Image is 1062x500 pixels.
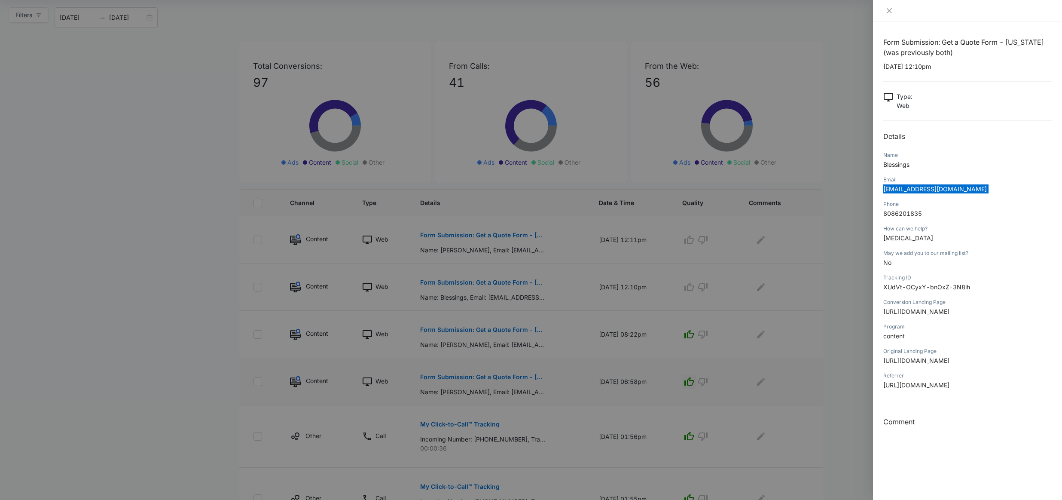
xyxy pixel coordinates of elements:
[883,131,1052,141] h2: Details
[883,151,1052,159] div: Name
[897,92,912,101] p: Type :
[883,37,1052,58] h1: Form Submission: Get a Quote Form - [US_STATE] (was previously both)
[883,62,1052,71] p: [DATE] 12:10pm
[883,298,1052,306] div: Conversion Landing Page
[883,332,905,340] span: content
[883,185,987,193] span: [EMAIL_ADDRESS][DOMAIN_NAME]
[883,200,1052,208] div: Phone
[883,381,949,389] span: [URL][DOMAIN_NAME]
[883,249,1052,257] div: May we add you to our mailing list?
[883,259,891,266] span: No
[883,347,1052,355] div: Original Landing Page
[883,176,1052,184] div: Email
[886,7,893,14] span: close
[883,417,1052,427] h3: Comment
[897,101,912,110] p: Web
[883,323,1052,331] div: Program
[883,357,949,364] span: [URL][DOMAIN_NAME]
[883,225,1052,233] div: How can we help?
[883,283,970,291] span: XUdVt-OCyxY-bnOxZ-3N8ih
[883,210,922,217] span: 8086201835
[883,372,1052,380] div: Referrer
[883,308,949,315] span: [URL][DOMAIN_NAME]
[883,161,909,168] span: Blessings
[883,7,895,15] button: Close
[883,274,1052,282] div: Tracking ID
[883,234,933,242] span: [MEDICAL_DATA]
